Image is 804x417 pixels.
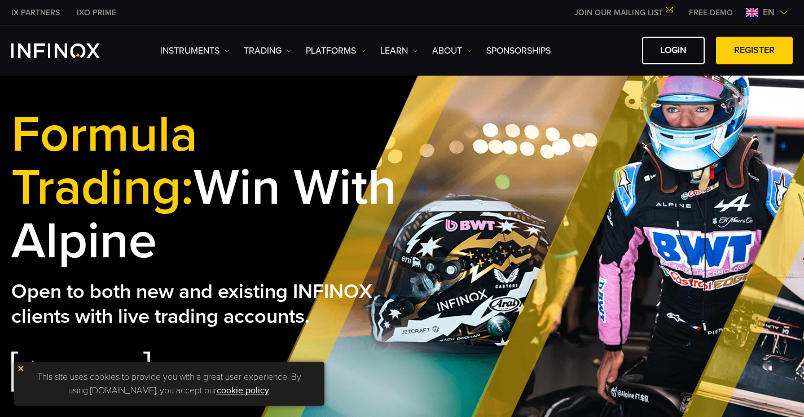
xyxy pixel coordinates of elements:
a: INFINOX MENU [680,7,741,19]
a: TRADING [244,44,292,58]
strong: Open to both new and existing INFINOX clients with live trading accounts. [11,279,372,328]
span: en [758,6,779,19]
a: Instruments [160,44,230,58]
p: This site uses cookies to provide you with a great user experience. By using [DOMAIN_NAME], you a... [20,367,319,400]
a: ABOUT [432,44,472,58]
a: INFINOX Logo [11,43,126,58]
a: PLATFORMS [306,44,366,58]
strong: Win with Alpine [11,104,397,272]
a: cookie policy [217,385,269,396]
a: INFINOX [68,7,125,19]
a: LOGIN [642,37,705,64]
a: INFINOX [3,7,68,19]
a: Learn [380,44,418,58]
img: yellow close icon [17,365,25,372]
a: JOIN OUR MAILING LIST [566,8,680,17]
span: Formula Trading: [11,104,197,219]
a: SPONSORSHIPS [486,44,551,58]
a: REGISTER [716,37,793,64]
